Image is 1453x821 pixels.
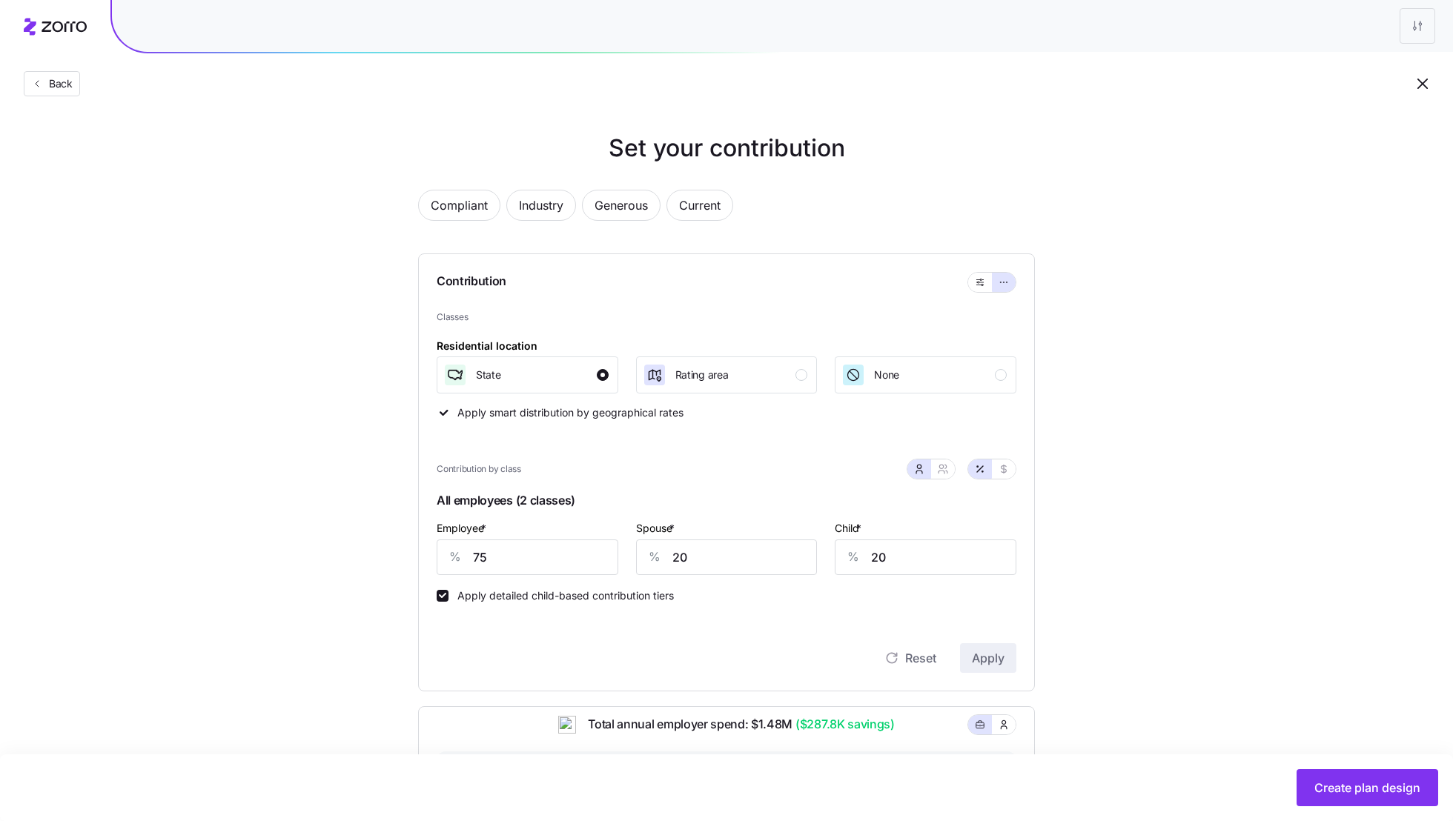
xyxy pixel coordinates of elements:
[437,540,473,574] div: %
[449,590,674,602] label: Apply detailed child-based contribution tiers
[519,190,563,220] span: Industry
[675,368,729,382] span: Rating area
[1314,779,1420,797] span: Create plan design
[558,716,576,734] img: ai-icon.png
[960,643,1016,673] button: Apply
[506,190,576,221] button: Industry
[1297,769,1438,806] button: Create plan design
[437,488,1016,519] span: All employees (2 classes)
[595,190,648,220] span: Generous
[792,715,895,734] span: ($287.8K savings)
[431,190,488,220] span: Compliant
[437,272,506,293] span: Contribution
[576,715,894,734] span: Total annual employer spend: $1.48M
[24,71,80,96] button: Back
[437,462,521,476] span: Contribution by class
[437,338,537,354] div: Residential location
[418,190,500,221] button: Compliant
[666,190,733,221] button: Current
[874,368,899,382] span: None
[679,190,721,220] span: Current
[437,520,489,536] label: Employee
[582,190,661,221] button: Generous
[637,540,672,574] div: %
[972,649,1004,667] span: Apply
[437,310,1016,325] span: Classes
[43,76,73,91] span: Back
[359,130,1094,166] h1: Set your contribution
[476,368,501,382] span: State
[636,520,678,536] label: Spouse
[835,520,864,536] label: Child
[873,643,948,673] button: Reset
[835,540,871,574] div: %
[905,649,936,667] span: Reset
